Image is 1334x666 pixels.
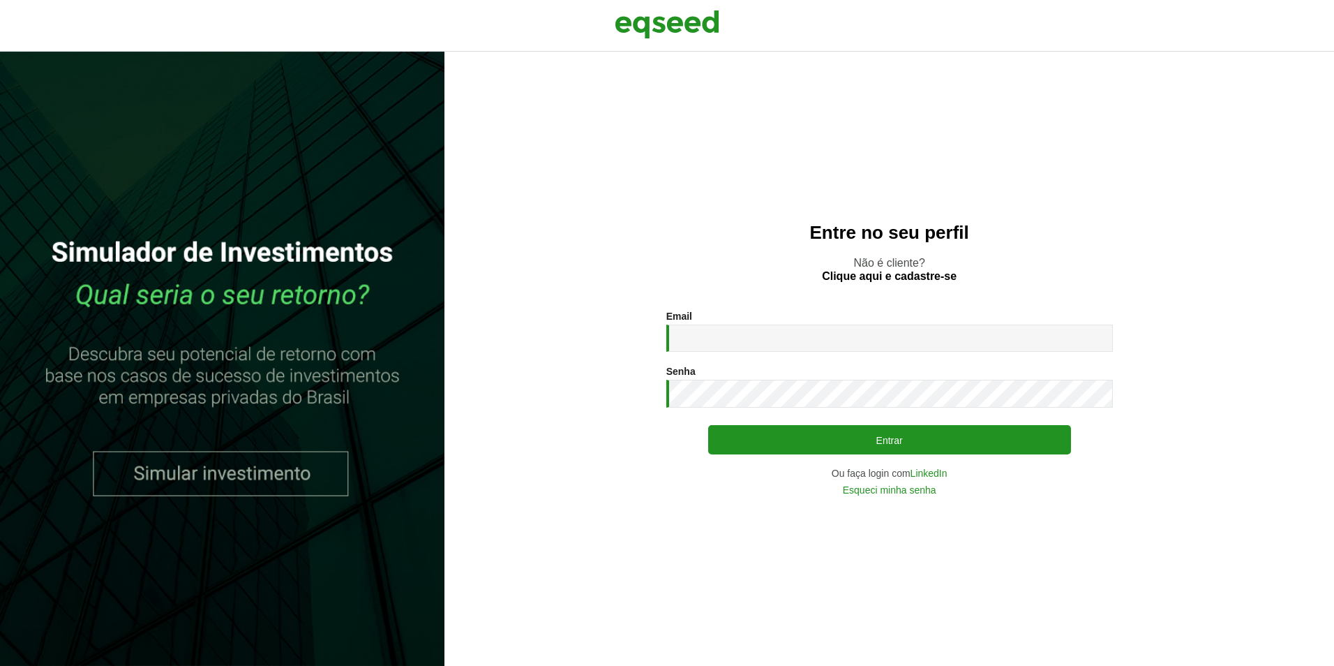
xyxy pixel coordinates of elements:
[472,223,1306,243] h2: Entre no seu perfil
[472,256,1306,283] p: Não é cliente?
[666,311,692,321] label: Email
[843,485,936,495] a: Esqueci minha senha
[910,468,947,478] a: LinkedIn
[708,425,1071,454] button: Entrar
[666,367,696,376] label: Senha
[666,468,1113,478] div: Ou faça login com
[822,271,957,282] a: Clique aqui e cadastre-se
[615,7,719,42] img: EqSeed Logo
